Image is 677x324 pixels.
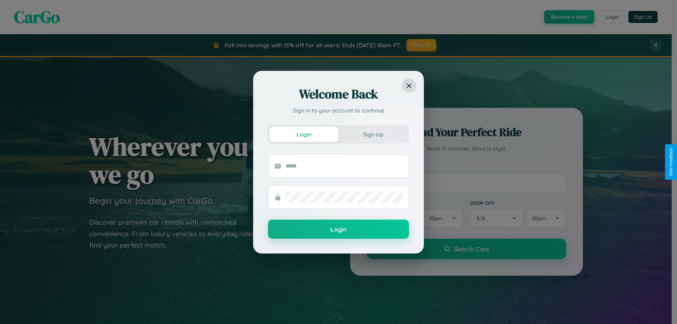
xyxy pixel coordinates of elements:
[269,127,338,142] button: Login
[338,127,408,142] button: Sign Up
[268,220,409,239] button: Login
[268,106,409,115] p: Sign in to your account to continue
[268,86,409,103] h2: Welcome Back
[669,148,673,176] div: Give Feedback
